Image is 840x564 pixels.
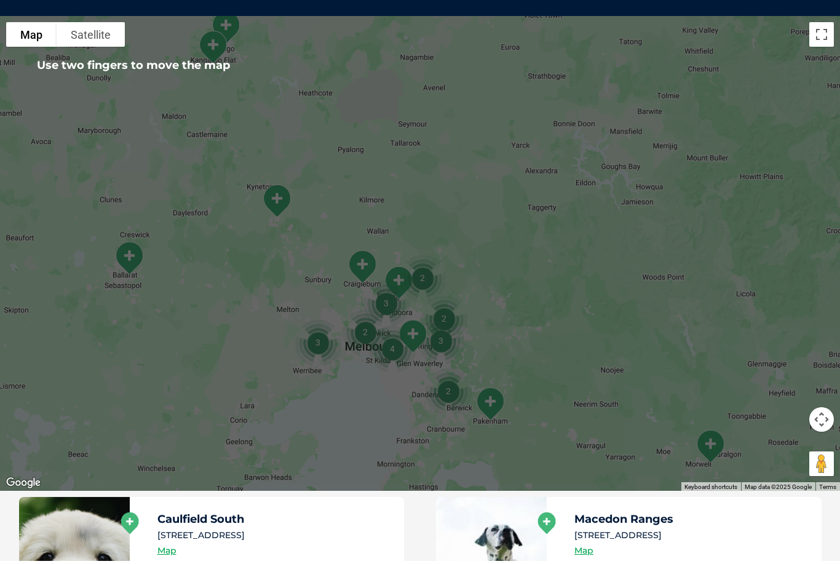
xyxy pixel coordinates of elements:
[574,517,810,528] h5: Macedon Ranges
[157,547,176,561] a: Map
[3,478,44,494] a: Click to see this area on Google Maps
[290,317,346,374] div: 3
[157,532,394,545] li: [STREET_ADDRESS]
[809,455,834,479] button: Drag Pegman onto the map to open Street View
[337,307,394,363] div: 2
[342,248,382,292] div: Craigieburn
[57,25,125,50] button: Show satellite imagery
[3,478,44,494] img: Google
[157,517,394,528] h5: Caulfield South
[690,427,731,471] div: Morwell
[470,385,510,429] div: Pakenham
[416,293,472,350] div: 2
[684,486,737,494] button: Keyboard shortcuts
[574,532,810,545] li: [STREET_ADDRESS]
[809,25,834,50] button: Toggle fullscreen view
[809,410,834,435] button: Map camera controls
[394,253,451,309] div: 2
[745,487,812,493] span: Map data ©2025 Google
[574,547,593,561] a: Map
[378,264,419,308] div: South Morang
[364,324,421,380] div: 4
[358,278,414,335] div: 3
[192,28,233,72] div: Kangaroo Flat
[6,25,57,50] button: Show street map
[109,239,149,283] div: Ballarat
[819,487,836,493] a: Terms
[256,182,297,226] div: Macedon Ranges
[420,366,477,423] div: 2
[413,316,469,372] div: 3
